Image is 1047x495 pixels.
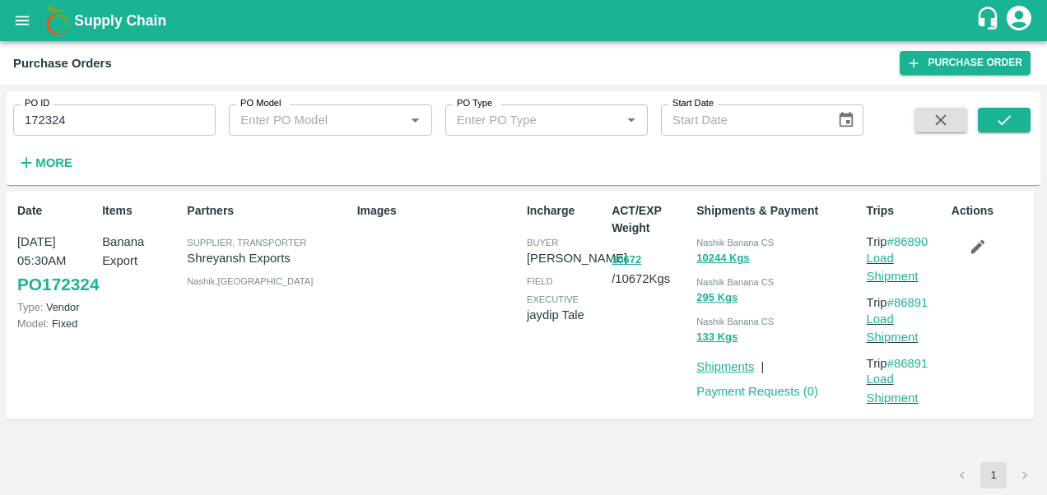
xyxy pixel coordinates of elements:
button: 295 Kgs [696,289,738,308]
span: Nashik Banana CS [696,277,774,287]
b: Supply Chain [74,12,166,29]
button: page 1 [980,462,1007,488]
p: Trip [867,233,945,251]
p: Shipments & Payment [696,202,859,220]
p: Incharge [527,202,605,220]
p: Items [102,202,180,220]
input: Enter PO ID [13,104,216,136]
label: PO Type [457,97,492,110]
div: account of current user [1004,3,1034,38]
a: Supply Chain [74,9,975,32]
nav: pagination navigation [947,462,1040,488]
a: Payment Requests (0) [696,385,818,398]
a: #86890 [887,235,928,248]
p: / 10672 Kgs [612,250,690,288]
button: 133 Kgs [696,328,738,347]
p: Banana Export [102,233,180,270]
label: PO Model [240,97,282,110]
span: Model: [17,317,49,330]
button: Open [621,109,642,131]
div: Purchase Orders [13,53,112,74]
input: Enter PO Model [234,109,378,131]
a: Purchase Order [900,51,1031,75]
button: 10244 Kgs [696,249,749,268]
p: Images [357,202,520,220]
p: Vendor [17,299,95,315]
span: Type: [17,301,43,313]
p: Actions [952,202,1030,220]
a: Shipments [696,360,754,373]
a: Load Shipment [867,372,919,404]
button: 10672 [612,251,641,270]
p: Date [17,202,95,220]
span: Nashik , [GEOGRAPHIC_DATA] [187,276,313,286]
span: Nashik Banana CS [696,238,774,247]
input: Start Date [661,104,824,136]
button: Open [404,109,426,131]
p: Trips [867,202,945,220]
p: ACT/EXP Weight [612,202,690,237]
a: #86891 [887,296,928,309]
p: [DATE] 05:30AM [17,233,95,270]
p: Fixed [17,316,95,331]
a: Load Shipment [867,312,919,344]
p: Shreyansh Exports [187,249,350,267]
p: Trip [867,354,945,372]
span: Nashik Banana CS [696,317,774,326]
label: Start Date [672,97,714,110]
p: Trip [867,294,945,312]
button: Choose date [831,104,862,136]
p: [PERSON_NAME] [527,249,627,267]
span: Supplier, Transporter [187,238,306,247]
p: jaydip Tale [527,306,605,324]
p: Partners [187,202,350,220]
div: customer-support [975,6,1004,35]
a: Load Shipment [867,252,919,283]
a: #86891 [887,357,928,370]
strong: More [35,156,72,169]
button: More [13,149,77,177]
input: Enter PO Type [450,109,594,131]
span: field executive [527,276,579,304]
label: PO ID [25,97,49,110]
button: open drawer [3,2,41,39]
span: buyer [527,238,558,247]
a: PO172324 [17,270,99,299]
img: logo [41,4,74,37]
div: | [754,351,764,376]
